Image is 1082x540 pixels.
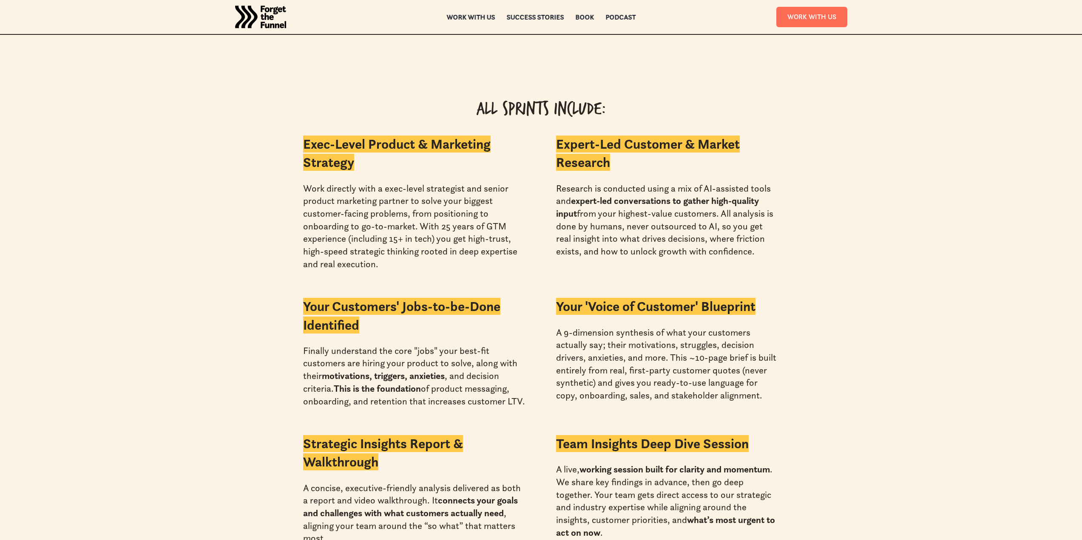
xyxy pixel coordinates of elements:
a: Success Stories [506,14,564,20]
div: All Sprints Include: [278,99,805,128]
strong: Your 'Voice of Customer' Blueprint [556,298,755,315]
strong: Team Insights Deep Dive Session [556,435,749,452]
div: A 9-dimension synthesis of what your customers actually say; their motivations, struggles, decisi... [556,326,779,402]
strong: connects your goals and challenges with what customers actually need [303,495,518,519]
strong: expert-led conversations to gather high-quality input [556,195,759,219]
strong: This is the foundation [334,383,421,394]
div: A live, . We share key findings in advance, then go deep together. Your team gets direct access t... [556,463,779,539]
a: Work with us [446,14,495,20]
strong: Exec-Level Product & Marketing Strategy [303,136,491,171]
strong: working session built for clarity and momentum [579,464,770,475]
a: Podcast [605,14,636,20]
div: Finally understand the core "jobs" your best-fit customers are hiring your product to solve, alon... [303,345,526,407]
div: Work directly with a exec-level strategist and senior product marketing partner to solve your big... [303,182,526,271]
div: Research is conducted using a mix of AI-assisted tools and from your highest-value customers. All... [556,182,779,258]
strong: Your Customers' Jobs-to-be-Done Identified [303,298,500,333]
a: Book [575,14,594,20]
strong: Strategic Insights Report & Walkthrough [303,435,463,470]
strong: what’s most urgent to act on now [556,514,775,538]
strong: Expert-Led Customer & Market Research [556,136,740,171]
a: Work With Us [776,7,847,27]
strong: motivations, triggers, anxieties [322,370,445,382]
